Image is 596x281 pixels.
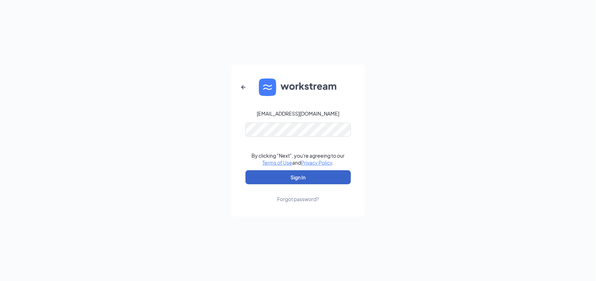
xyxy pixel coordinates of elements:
img: WS logo and Workstream text [259,78,338,96]
div: Forgot password? [277,196,319,203]
button: Sign In [245,170,351,184]
div: By clicking "Next", you're agreeing to our and . [251,152,345,166]
svg: ArrowLeftNew [239,83,248,91]
button: ArrowLeftNew [235,79,252,96]
a: Forgot password? [277,184,319,203]
a: Privacy Policy [301,159,332,166]
a: Terms of Use [262,159,292,166]
div: [EMAIL_ADDRESS][DOMAIN_NAME] [257,110,339,117]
